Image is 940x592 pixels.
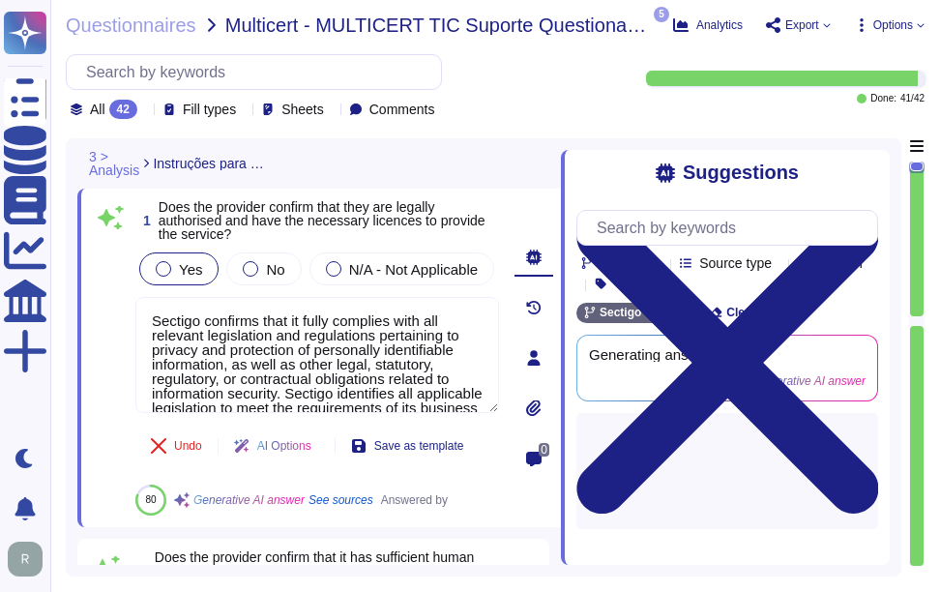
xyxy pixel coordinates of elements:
span: Instruções para o preenchimento da presente sheet [153,157,267,170]
button: Analytics [673,17,743,33]
div: 42 [109,100,137,119]
span: 80 [145,494,156,505]
span: Multicert - MULTICERT TIC Suporte Questionary v1 EN [225,15,650,35]
span: Export [785,19,819,31]
span: Generative AI answer [193,494,305,506]
button: user [4,538,56,580]
span: 3 > Analysis [89,150,139,177]
span: 5 [654,7,669,22]
input: Search by keywords [76,55,441,89]
span: Fill types [183,103,236,116]
span: Comments [369,103,435,116]
span: 2 [132,564,147,577]
span: All [90,103,105,116]
span: N/A - Not Applicable [349,261,478,278]
span: Done: [870,94,896,104]
span: AI Options [257,440,311,452]
span: No [266,261,284,278]
textarea: Sectigo confirms that it fully complies with all relevant legislation and regulations pertaining ... [135,297,499,413]
span: Analytics [696,19,743,31]
span: 1 [135,214,151,227]
img: user [8,542,43,577]
button: Undo [135,427,218,465]
span: Sheets [281,103,324,116]
span: Options [873,19,913,31]
span: Questionnaires [66,15,196,35]
span: 0 [539,443,549,457]
button: Save as template [336,427,480,465]
span: Answered by [381,494,448,506]
span: See sources [308,494,373,506]
span: Undo [174,440,202,452]
input: Search by keywords [587,211,877,245]
span: Yes [179,261,202,278]
span: 41 / 42 [900,94,925,104]
span: Does the provider confirm that they are legally authorised and have the necessary licences to pro... [159,199,485,242]
span: Save as template [374,440,464,452]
